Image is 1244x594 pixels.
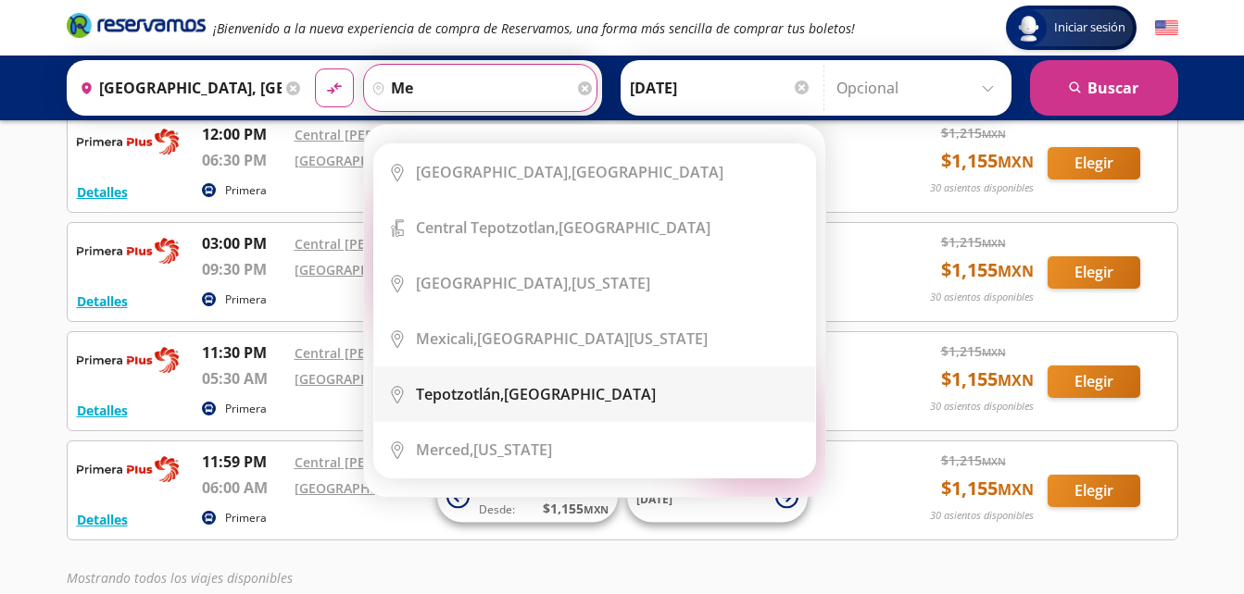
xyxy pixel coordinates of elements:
[202,149,285,171] p: 06:30 PM
[202,451,285,473] p: 11:59 PM
[930,399,1034,415] p: 30 asientos disponibles
[998,370,1034,390] small: MXN
[941,147,1034,175] span: $ 1,155
[583,123,862,140] p: 6 hrs 30 mins
[225,291,267,308] p: Primera
[67,569,293,587] em: Mostrando todos los viajes disponibles
[202,232,285,254] p: 03:00 PM
[1030,60,1178,116] button: Buscar
[1048,256,1140,289] button: Elegir
[416,384,504,404] b: Tepotzotlán,
[67,11,206,39] i: Brand Logo
[998,479,1034,500] small: MXN
[364,65,573,111] input: Buscar Destino
[295,479,426,497] a: [GEOGRAPHIC_DATA]
[636,490,672,506] span: [DATE]
[202,258,285,280] p: 09:30 PM
[930,290,1034,305] p: 30 asientos disponibles
[225,401,267,417] p: Primera
[543,499,609,518] span: $ 1,155
[941,232,1006,252] span: $ 1,215
[295,235,449,253] a: Central [PERSON_NAME]
[416,328,477,349] b: Mexicali,
[67,11,206,44] a: Brand Logo
[930,180,1034,196] p: 30 asientos disponibles
[998,261,1034,281] small: MXN
[295,453,449,471] a: Central [PERSON_NAME]
[202,123,285,145] p: 12:00 PM
[77,451,179,488] img: RESERVAMOS
[930,508,1034,524] p: 30 asientos disponibles
[295,370,426,388] a: [GEOGRAPHIC_DATA]
[416,273,650,293] div: [US_STATE]
[225,182,267,199] p: Primera
[836,65,1002,111] input: Opcional
[941,341,1006,361] span: $ 1,215
[416,162,723,182] div: [GEOGRAPHIC_DATA]
[998,152,1034,172] small: MXN
[77,510,128,529] button: Detalles
[202,476,285,499] p: 06:00 AM
[941,451,1006,470] span: $ 1,215
[1048,475,1140,507] button: Elegir
[1047,19,1133,37] span: Iniciar sesión
[941,365,1034,393] span: $ 1,155
[416,162,572,182] b: [GEOGRAPHIC_DATA],
[72,65,282,111] input: Buscar Origen
[295,261,426,278] a: [GEOGRAPHIC_DATA]
[584,502,609,516] small: MXN
[982,345,1006,359] small: MXN
[630,65,811,111] input: Elegir Fecha
[941,123,1006,142] span: $ 1,215
[1048,147,1140,179] button: Elegir
[77,401,128,420] button: Detalles
[77,123,179,160] img: RESERVAMOS
[202,341,285,364] p: 11:30 PM
[416,217,710,238] div: [GEOGRAPHIC_DATA]
[295,344,449,362] a: Central [PERSON_NAME]
[1048,365,1140,398] button: Elegir
[77,341,179,378] img: RESERVAMOS
[416,217,559,238] b: Central Tepotzotlan,
[416,439,552,460] div: [US_STATE]
[982,127,1006,141] small: MXN
[416,273,572,293] b: [GEOGRAPHIC_DATA],
[225,510,267,526] p: Primera
[416,328,708,349] div: [GEOGRAPHIC_DATA][US_STATE]
[479,501,515,518] span: Desde:
[1155,17,1178,40] button: English
[202,367,285,390] p: 05:30 AM
[941,256,1034,284] span: $ 1,155
[941,475,1034,502] span: $ 1,155
[982,236,1006,250] small: MXN
[416,439,473,460] b: Merced,
[77,182,128,202] button: Detalles
[213,19,855,37] em: ¡Bienvenido a la nueva experiencia de compra de Reservamos, una forma más sencilla de comprar tus...
[77,232,179,269] img: RESERVAMOS
[295,126,449,143] a: Central [PERSON_NAME]
[416,384,656,404] div: [GEOGRAPHIC_DATA]
[295,152,426,169] a: [GEOGRAPHIC_DATA]
[77,291,128,311] button: Detalles
[982,454,1006,468] small: MXN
